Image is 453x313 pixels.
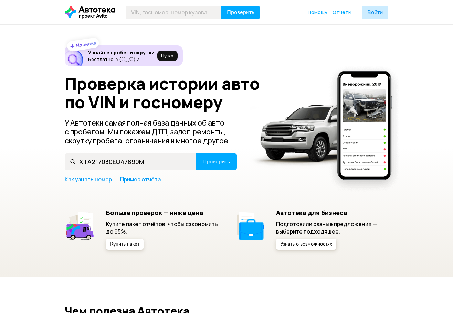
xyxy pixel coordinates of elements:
[221,6,260,19] button: Проверить
[110,242,139,247] span: Купить пакет
[333,9,351,16] a: Отчёты
[106,239,144,250] button: Купить пакет
[120,175,161,183] a: Пример отчёта
[88,50,155,56] h6: Узнайте пробег и скрутки
[276,220,389,235] p: Подготовили разные предложения — выберите подходящее.
[106,220,219,235] p: Купите пакет отчётов, чтобы сэкономить до 65%.
[202,159,230,164] span: Проверить
[308,9,327,16] a: Помощь
[333,9,351,15] span: Отчёты
[126,6,222,19] input: VIN, госномер, номер кузова
[76,40,97,48] strong: Новинка
[196,153,237,170] button: Проверить
[161,53,173,58] span: Ну‑ка
[65,153,196,170] input: VIN, госномер, номер кузова
[65,74,270,111] h1: Проверка истории авто по VIN и госномеру
[65,175,112,183] a: Как узнать номер
[362,6,388,19] button: Войти
[106,209,219,216] h5: Больше проверок — ниже цена
[367,10,383,15] span: Войти
[227,10,254,15] span: Проверить
[65,118,238,145] p: У Автотеки самая полная база данных об авто с пробегом. Мы покажем ДТП, залог, ремонты, скрутку п...
[280,242,332,247] span: Узнать о возможностях
[276,209,389,216] h5: Автотека для бизнеса
[88,56,155,62] p: Бесплатно ヽ(♡‿♡)ノ
[308,9,327,15] span: Помощь
[276,239,336,250] button: Узнать о возможностях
